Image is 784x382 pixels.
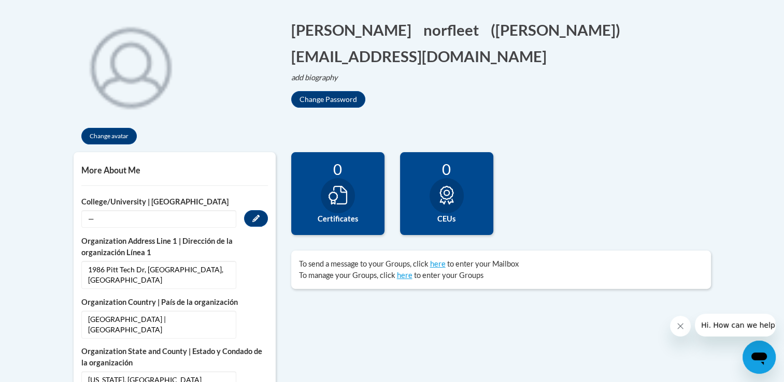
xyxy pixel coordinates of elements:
a: here [397,271,412,280]
img: profile avatar [74,9,188,123]
a: here [430,259,446,268]
button: Change Password [291,91,365,108]
label: Organization Address Line 1 | Dirección de la organización Línea 1 [81,236,268,258]
div: Click to change the profile picture [74,9,188,123]
span: [GEOGRAPHIC_DATA] | [GEOGRAPHIC_DATA] [81,311,236,339]
h5: More About Me [81,165,268,175]
span: Hi. How can we help? [6,7,84,16]
label: CEUs [408,213,486,225]
iframe: Close message [670,316,691,336]
button: Edit screen name [491,19,627,40]
span: To manage your Groups, click [299,271,395,280]
label: Certificates [299,213,377,225]
label: Organization State and County | Estado y Condado de la organización [81,346,268,369]
div: 0 [408,160,486,178]
button: Edit last name [423,19,486,40]
span: to enter your Mailbox [447,259,519,268]
iframe: Button to launch messaging window [743,341,776,374]
label: College/University | [GEOGRAPHIC_DATA] [81,196,268,208]
span: To send a message to your Groups, click [299,259,429,268]
span: to enter your Groups [414,271,483,280]
button: Edit email address [291,46,553,67]
div: 0 [299,160,377,178]
label: Organization Country | País de la organización [81,297,268,308]
span: 1986 Pitt Tech Dr, [GEOGRAPHIC_DATA], [GEOGRAPHIC_DATA] [81,261,236,289]
button: Edit biography [291,72,346,83]
button: Change avatar [81,128,137,144]
button: Edit first name [291,19,418,40]
i: add biography [291,73,338,82]
span: — [81,210,236,228]
iframe: Message from company [695,314,776,336]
